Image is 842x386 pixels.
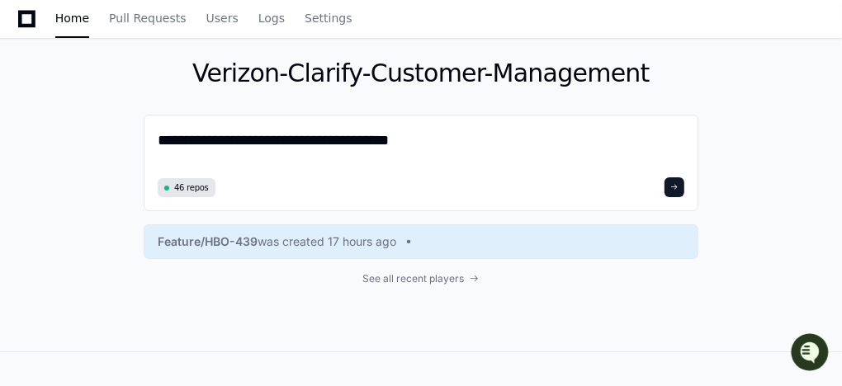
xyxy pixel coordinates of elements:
img: PlayerZero [17,16,50,49]
span: Feature/HBO-439 [158,233,258,250]
a: Powered byPylon [116,172,200,186]
button: Start new chat [281,128,300,148]
div: Welcome [17,66,300,92]
span: 46 repos [174,181,209,194]
span: Logs [258,13,285,23]
img: 1756235613930-3d25f9e4-fa56-45dd-b3ad-e072dfbd1548 [17,123,46,153]
span: Pull Requests [109,13,186,23]
a: Feature/HBO-439was created 17 hours ago [158,233,684,250]
a: See all recent players [144,272,698,285]
span: Users [206,13,239,23]
h1: Verizon-Clarify-Customer-Management [144,59,698,88]
span: was created 17 hours ago [258,233,396,250]
div: We're offline, but we'll be back soon! [56,139,239,153]
span: Pylon [164,173,200,186]
span: Home [55,13,89,23]
div: Start new chat [56,123,271,139]
span: See all recent players [363,272,465,285]
iframe: Open customer support [789,332,834,376]
span: Settings [305,13,352,23]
